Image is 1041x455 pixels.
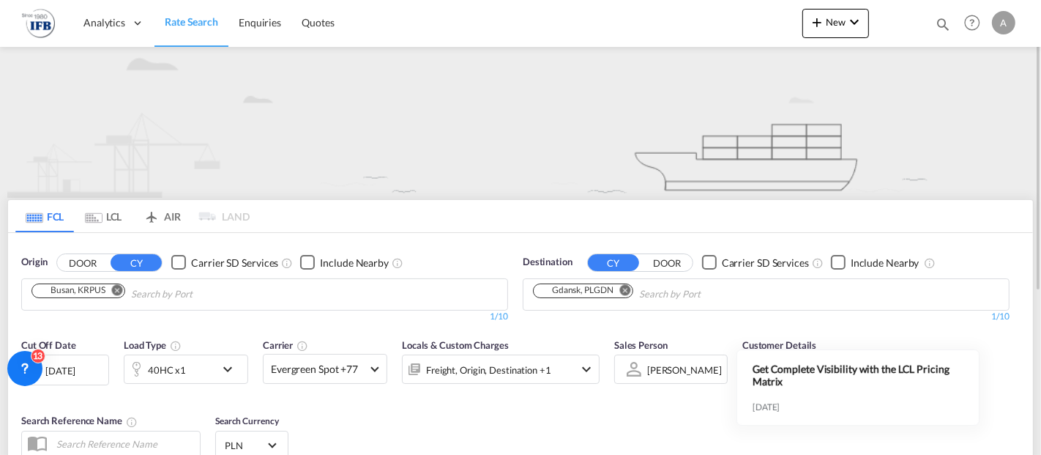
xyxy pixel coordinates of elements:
md-icon: Unchecked: Search for CY (Container Yard) services for all selected carriers.Checked : Search for... [281,257,293,269]
div: 40HC x1 [148,360,186,380]
span: Enquiries [239,16,281,29]
div: Carrier SD Services [191,256,278,270]
div: Carrier SD Services [722,256,809,270]
span: Evergreen Spot +77 [271,362,366,377]
input: Chips input. [131,283,270,306]
span: Search Currency [215,415,279,426]
md-checkbox: Checkbox No Ink [171,255,278,270]
span: Carrier [263,339,308,351]
div: Include Nearby [320,256,389,270]
span: Load Type [124,339,182,351]
div: 1/10 [21,311,508,323]
button: icon-plus 400-fgNewicon-chevron-down [802,9,869,38]
span: Cut Off Date [21,339,76,351]
img: new-FCL.png [7,47,1034,198]
button: Remove [102,284,124,299]
span: Search Reference Name [21,415,138,426]
span: Quotes [302,16,334,29]
md-icon: icon-magnify [935,16,951,32]
button: CY [111,254,162,271]
div: 1/10 [523,311,1010,323]
md-icon: icon-plus 400-fg [808,13,826,31]
span: PLN [225,439,266,452]
md-tab-item: AIR [133,200,191,232]
md-checkbox: Checkbox No Ink [831,255,919,270]
input: Chips input. [639,283,778,306]
md-icon: Unchecked: Ignores neighbouring ports when fetching rates.Checked : Includes neighbouring ports w... [392,257,403,269]
md-icon: icon-information-outline [170,340,182,352]
button: Remove [611,284,633,299]
span: Destination [523,255,572,270]
div: Press delete to remove this chip. [37,284,108,297]
div: [DATE] [21,355,109,385]
md-chips-wrap: Chips container. Use arrow keys to select chips. [531,279,784,306]
div: Include Nearby [851,256,919,270]
md-icon: icon-chevron-down [578,360,595,378]
md-chips-wrap: Chips container. Use arrow keys to select chips. [29,279,276,306]
div: A [992,11,1015,34]
md-datepicker: Select [21,384,32,404]
md-icon: icon-chevron-down [219,360,244,378]
div: [DATE] [45,364,75,377]
img: 2b726980256c11eeaa87296e05903fd5.png [22,7,55,40]
span: Origin [21,255,48,270]
md-tab-item: LCL [74,200,133,232]
span: New [808,16,863,28]
md-tab-item: FCL [15,200,74,232]
md-pagination-wrapper: Use the left and right arrow keys to navigate between tabs [15,200,250,232]
span: Rate Search [165,15,218,28]
span: Sales Person [614,339,668,351]
div: [PERSON_NAME] [647,364,722,376]
div: Freight Origin Destination Factory Stuffing [426,360,551,380]
md-checkbox: Checkbox No Ink [702,255,809,270]
md-icon: icon-airplane [143,208,160,219]
div: Freight Origin Destination Factory Stuffingicon-chevron-down [402,355,600,384]
md-icon: Your search will be saved by the below given name [126,416,138,428]
button: DOOR [57,254,108,271]
span: Analytics [83,15,125,30]
div: Help [960,10,992,37]
span: Help [960,10,985,35]
button: DOOR [641,254,693,271]
span: Customer Details [742,339,816,351]
div: icon-magnify [935,16,951,38]
md-select: Sales Person: Agata Wojczyńska [646,359,723,380]
button: CY [588,254,639,271]
md-icon: Unchecked: Search for CY (Container Yard) services for all selected carriers.Checked : Search for... [812,257,824,269]
div: 40HC x1icon-chevron-down [124,355,248,384]
md-icon: icon-chevron-down [846,13,863,31]
div: Busan, KRPUS [37,284,105,297]
div: Gdansk, PLGDN [538,284,613,297]
span: Locals & Custom Charges [402,339,509,351]
md-checkbox: Checkbox No Ink [300,255,389,270]
md-icon: The selected Trucker/Carrierwill be displayed in the rate results If the rates are from another f... [296,340,308,352]
div: Press delete to remove this chip. [538,284,616,297]
input: Search Reference Name [49,433,200,455]
md-icon: Unchecked: Ignores neighbouring ports when fetching rates.Checked : Includes neighbouring ports w... [924,257,936,269]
